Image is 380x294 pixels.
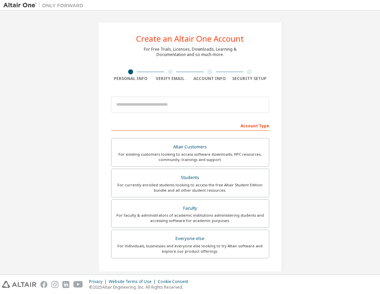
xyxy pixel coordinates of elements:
div: For Free Trials, Licenses, Downloads, Learning & Documentation and so much more. [144,47,237,57]
img: youtube.svg [73,281,83,288]
img: linkedin.svg [62,281,69,288]
div: Create an Altair One Account [136,35,244,43]
img: instagram.svg [51,281,58,288]
div: Verify Email [150,76,190,81]
div: Faculty [115,204,265,213]
div: Cookie Consent [158,279,192,284]
img: facebook.svg [40,281,47,288]
div: Website Terms of Use [109,279,158,284]
div: Account Info [190,76,230,81]
div: For individuals, businesses and everyone else looking to try Altair software and explore our prod... [115,243,265,254]
div: Account Type [111,120,269,131]
div: Privacy [89,279,109,284]
img: altair_logo.svg [2,281,36,288]
p: © 2025 Altair Engineering, Inc. All Rights Reserved. [89,284,192,290]
div: For existing customers looking to access software downloads, HPC resources, community, trainings ... [115,152,265,162]
div: Security Setup [230,76,269,81]
div: For currently enrolled students looking to access the free Altair Student Edition bundle and all ... [115,182,265,193]
div: Altair Customers [115,142,265,152]
div: Everyone else [115,234,265,243]
div: Personal Info [111,76,151,81]
div: For faculty & administrators of academic institutions administering students and accessing softwa... [115,213,265,223]
div: Your Profile [111,268,269,279]
div: Students [115,173,265,182]
img: Altair One [3,2,87,9]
